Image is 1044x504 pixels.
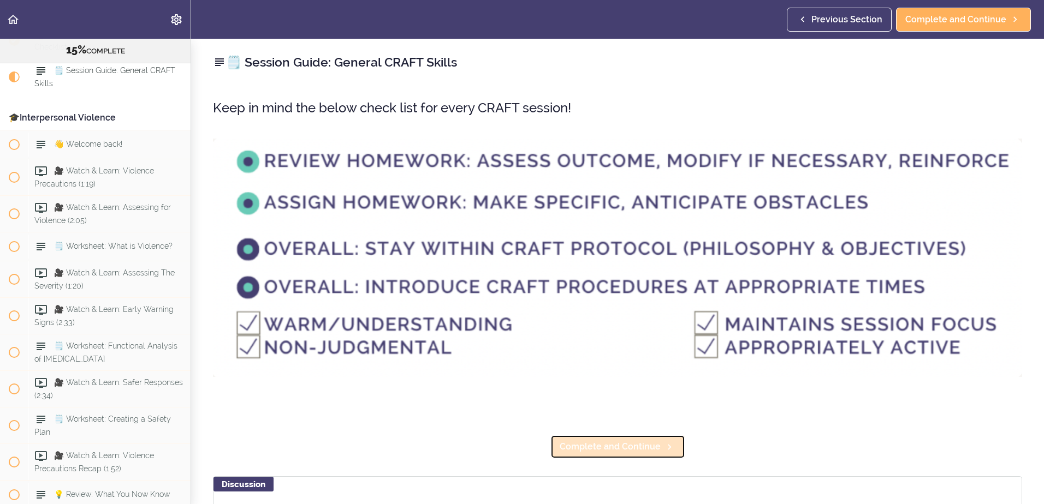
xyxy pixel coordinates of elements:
h3: Keep in mind the below check list for every CRAFT session! [213,99,1022,117]
span: 15% [66,43,86,56]
span: 🎥 Watch & Learn: Violence Precautions Recap (1:52) [34,451,154,472]
span: 👋 Welcome back! [54,140,122,149]
span: 🎥 Watch & Learn: Safer Responses (2:34) [34,378,183,399]
svg: Back to course curriculum [7,13,20,26]
span: Complete and Continue [560,440,661,453]
span: Complete and Continue [905,13,1006,26]
span: 🗒️ Worksheet: Functional Analysis of [MEDICAL_DATA] [34,341,177,363]
span: 🗒️ Worksheet: What is Violence? [54,242,173,251]
a: Complete and Continue [896,8,1031,32]
div: Discussion [213,477,274,491]
h2: 🗒️ Session Guide: General CRAFT Skills [213,53,1022,71]
span: 🎥 Watch & Learn: Assessing The Severity (1:20) [34,269,175,290]
span: 💡 Review: What You Now Know [54,490,170,499]
a: Previous Section [787,8,892,32]
div: COMPLETE [14,43,177,57]
span: 🎥 Watch & Learn: Violence Precautions (1:19) [34,167,154,188]
a: Complete and Continue [550,435,685,459]
span: Previous Section [811,13,882,26]
svg: Settings Menu [170,13,183,26]
img: 3q1jXik6QmKA6FC2rxSo_Screenshot+2023-10-16+at+12.29.13+PM.png [213,139,1022,377]
span: 🗒️ Worksheet: Creating a Safety Plan [34,415,171,436]
span: 🗒️ Session Guide: General CRAFT Skills [34,67,175,88]
span: 🎥 Watch & Learn: Assessing for Violence (2:05) [34,203,171,225]
span: 🎥 Watch & Learn: Early Warning Signs (2:33) [34,305,174,327]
